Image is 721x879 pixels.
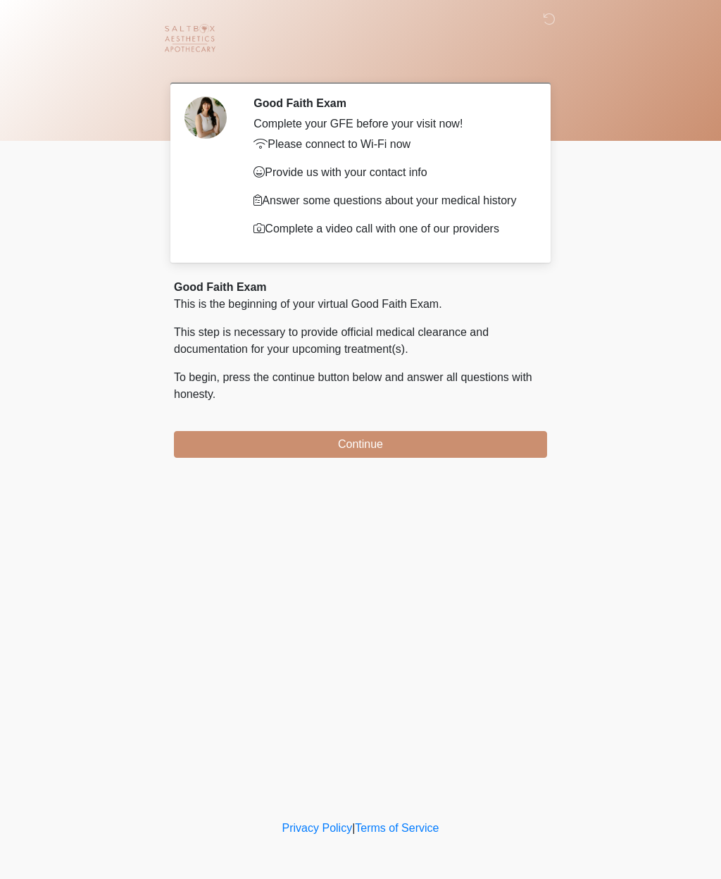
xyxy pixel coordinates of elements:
[352,822,355,834] a: |
[253,220,526,237] p: Complete a video call with one of our providers
[253,192,526,209] p: Answer some questions about your medical history
[282,822,353,834] a: Privacy Policy
[174,369,547,403] p: To begin, press the continue button below and answer all questions with honesty.
[174,296,547,313] p: This is the beginning of your virtual Good Faith Exam.
[253,96,526,110] h2: Good Faith Exam
[174,324,547,358] p: This step is necessary to provide official medical clearance and documentation for your upcoming ...
[253,116,526,132] div: Complete your GFE before your visit now!
[184,96,227,139] img: Agent Avatar
[253,164,526,181] p: Provide us with your contact info
[174,279,547,296] div: Good Faith Exam
[174,431,547,458] button: Continue
[355,822,439,834] a: Terms of Service
[160,11,220,70] img: Saltbox Aesthetics Logo
[253,136,526,153] p: Please connect to Wi-Fi now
